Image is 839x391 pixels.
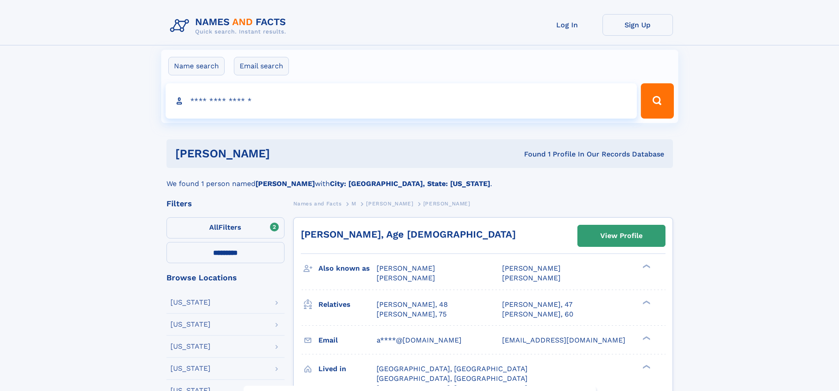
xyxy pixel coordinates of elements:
[330,179,490,188] b: City: [GEOGRAPHIC_DATA], State: [US_STATE]
[255,179,315,188] b: [PERSON_NAME]
[170,365,211,372] div: [US_STATE]
[377,309,447,319] a: [PERSON_NAME], 75
[170,321,211,328] div: [US_STATE]
[318,261,377,276] h3: Also known as
[170,299,211,306] div: [US_STATE]
[166,14,293,38] img: Logo Names and Facts
[318,297,377,312] h3: Relatives
[502,274,561,282] span: [PERSON_NAME]
[166,83,637,119] input: search input
[502,264,561,272] span: [PERSON_NAME]
[166,274,285,282] div: Browse Locations
[234,57,289,75] label: Email search
[602,14,673,36] a: Sign Up
[170,343,211,350] div: [US_STATE]
[351,201,356,207] span: M
[640,335,651,341] div: ❯
[166,168,673,189] div: We found 1 person named with .
[175,148,397,159] h1: [PERSON_NAME]
[502,336,625,344] span: [EMAIL_ADDRESS][DOMAIN_NAME]
[168,57,225,75] label: Name search
[640,264,651,269] div: ❯
[166,217,285,238] label: Filters
[600,226,643,246] div: View Profile
[293,198,342,209] a: Names and Facts
[640,299,651,305] div: ❯
[502,300,573,309] a: [PERSON_NAME], 47
[377,365,528,373] span: [GEOGRAPHIC_DATA], [GEOGRAPHIC_DATA]
[366,198,413,209] a: [PERSON_NAME]
[640,364,651,369] div: ❯
[377,374,528,383] span: [GEOGRAPHIC_DATA], [GEOGRAPHIC_DATA]
[397,149,664,159] div: Found 1 Profile In Our Records Database
[351,198,356,209] a: M
[301,229,516,240] a: [PERSON_NAME], Age [DEMOGRAPHIC_DATA]
[423,201,470,207] span: [PERSON_NAME]
[377,264,435,272] span: [PERSON_NAME]
[502,309,573,319] a: [PERSON_NAME], 60
[532,14,602,36] a: Log In
[318,361,377,376] h3: Lived in
[366,201,413,207] span: [PERSON_NAME]
[377,300,448,309] a: [PERSON_NAME], 48
[578,225,665,246] a: View Profile
[377,274,435,282] span: [PERSON_NAME]
[166,200,285,208] div: Filters
[209,223,218,231] span: All
[641,83,673,119] button: Search Button
[318,333,377,348] h3: Email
